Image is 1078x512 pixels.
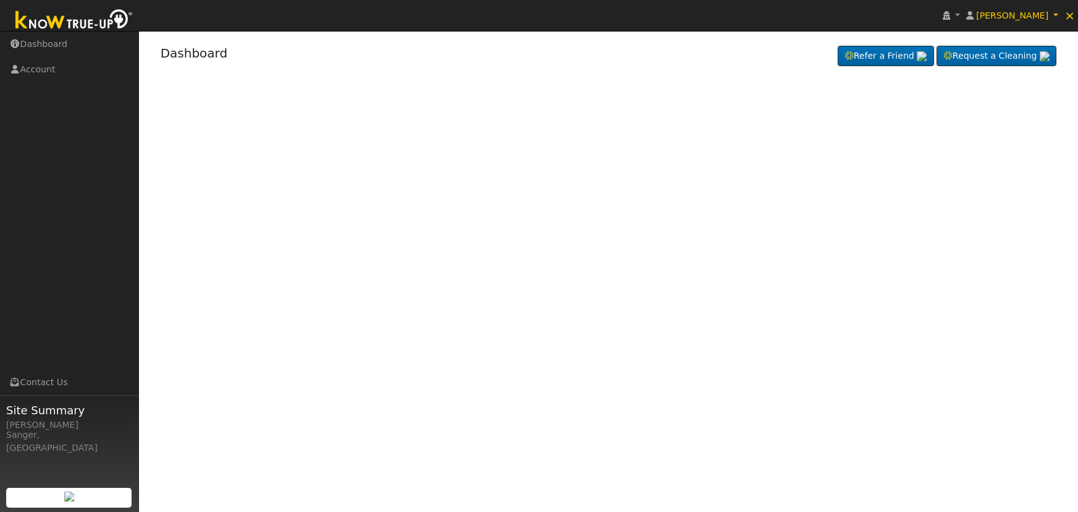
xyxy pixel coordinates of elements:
div: Sanger, [GEOGRAPHIC_DATA] [6,429,132,454]
div: [PERSON_NAME] [6,419,132,432]
img: retrieve [64,492,74,501]
img: Know True-Up [9,7,139,35]
a: Dashboard [161,46,228,61]
span: [PERSON_NAME] [976,11,1048,20]
span: × [1064,8,1075,23]
img: retrieve [917,51,927,61]
a: Refer a Friend [838,46,934,67]
span: Site Summary [6,402,132,419]
a: Request a Cleaning [937,46,1056,67]
img: retrieve [1040,51,1050,61]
